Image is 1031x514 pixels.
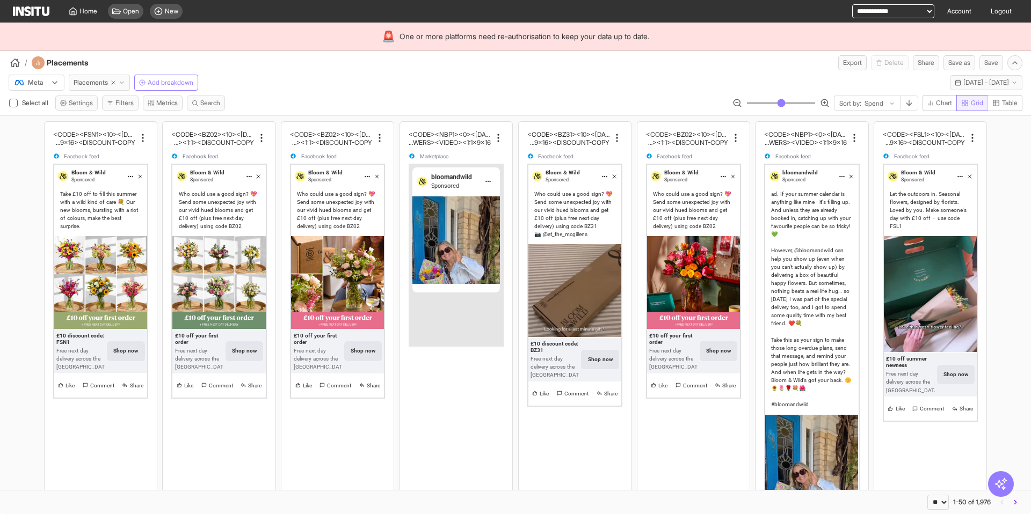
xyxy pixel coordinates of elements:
[382,29,395,44] div: 🚨
[431,173,472,181] span: bloomandwild
[722,381,736,390] span: Share
[290,138,372,146] h2: OUNT+DELIVERY><FLOWERS><BOX-AND-FLOWERS><COLLAGE><STATIC><1:1><DISCOUNT-COPY>
[883,130,965,146] div: <CODE><FSL1><10><05-06-25><UK><SUMMER-25><CREATIVE-TESTING><COPY-TESTING><ECOM><FLOWERS><UNBOXING...
[171,130,253,146] div: <CODE><BZ02><10><03-01-25><UK><January-25><CREATIVE-BAU><COPY-BAU><ECOM><DISCOUNT+DELIVERY><FLOWE...
[538,153,573,159] span: Facebook feed
[294,347,342,371] div: Free next day delivery across the [GEOGRAPHIC_DATA]
[71,170,106,175] span: Bloom & Wild
[913,55,939,70] button: Share
[871,55,909,70] button: Delete
[838,55,867,70] button: Export
[53,130,135,138] h2: <CODE><FSN1><10><[DATE]><UK><SUMMER-25><CREATIVE-BAU><COPY-BAU><ECOM><DISCOUN
[13,6,49,16] img: Logo
[651,171,661,181] img: Bloom & Wild
[171,130,253,138] h2: <CODE><BZ02><10><[DATE]><UK><January-25><CREATIVE-BAU><COPY-BAU><ECOM><DIS
[764,130,846,138] h2: <CODE><NBP1><0><[DATE]><UK><INFLUENCER-PARTNERSHIP-ZOE-DE-P
[988,95,1022,111] button: Table
[55,96,98,111] button: Settings
[531,341,579,354] div: £10 discount code: BZ31
[540,390,549,398] span: Like
[175,333,223,346] div: £10 off your first order
[177,171,187,181] img: Bloom & Wild
[69,75,130,91] button: Placements
[646,138,728,146] h2: UNT+DELIVERY><FLOWERS><BOUQUET-PINK><SINGLE-IMAGE><STATIC><1:1><DISCOUNT-COPY>
[664,177,687,182] span: Sponsored
[871,55,909,70] span: You cannot delete a preset report.
[308,177,331,182] span: Sponsored
[546,177,569,182] span: Sponsored
[531,355,579,379] div: Free next day delivery across the [GEOGRAPHIC_DATA]
[409,130,491,138] h2: <CODE><NBP1><0><[DATE]><UK><INFLUENCER-PARTNERSHIP-ZOE-DE-P
[775,153,811,159] span: Facebook feed
[649,347,698,371] div: Free next day delivery across the [GEOGRAPHIC_DATA]
[9,56,27,69] button: /
[883,138,965,146] h2: ING><ECOM><FLOWERS><UNBOXING-HOOK-1-><VIDEO><4:5x9x16><DISCOUNT-COPY>
[22,99,50,107] span: Select all
[417,177,427,187] img: bloomandwild
[303,381,312,390] span: Like
[894,153,930,159] span: Facebook feed
[179,190,260,231] div: Who could use a good sign? 💖 Send some unexpected joy with our vivid-hued blooms and get £10 off ...
[971,99,983,107] span: Grid
[943,55,975,70] button: Save as
[90,381,114,390] span: Comment
[683,381,707,390] span: Comment
[102,96,139,111] button: Filters
[782,170,818,175] span: bloomandwild
[56,333,105,346] div: £10 discount code: FSN1
[963,78,1009,87] span: [DATE] - [DATE]
[175,347,223,371] div: Free next day delivery across the [GEOGRAPHIC_DATA]
[700,341,737,361] button: Shop now
[107,341,144,361] button: Shop now
[764,138,846,146] h2: ASS><BRAND-ZOE-DE-PAS><NO-OVERLAY><FLOWERS><VIDEO><1:1x9x16>
[527,138,609,146] h2: OWERS><INFLUENCER-PHASE-2-AT-THE-MCGILLENS><SINGLE-IMAGE><VIDEO><1:1x9x16><DISCOUNT-COPY>
[646,130,728,146] div: <CODE><BZ02><10><03-01-25><UK><January-25><CREATIVE-BAU><COPY-BAU><ECOM><DISCOUNT+DELIVERY><FLOWE...
[64,153,99,159] span: Facebook feed
[53,138,135,146] h2: T+DELIVERY><FLOWERS><VARIOUS-BOUQUETS1><RANGE-COLLAGE><1:1x9x16><DISCOUNT-COPY>
[658,381,667,390] span: Like
[301,153,337,159] span: Facebook feed
[143,96,183,111] button: Metrics
[953,498,991,506] div: 1-50 of 1,976
[400,31,649,42] span: One or more platforms need re-authorisation to keep your data up to date.
[839,99,861,108] span: Sort by:
[79,7,97,16] span: Home
[134,75,198,91] button: Add breakdown
[290,130,372,138] h2: <CODE><BZ02><10><[DATE]><UK><January-25><CREATIVE-BAU><COPY-BAU><ECOM><DISC
[901,177,924,182] span: Sponsored
[58,171,68,181] img: Bloom & Wild
[32,56,117,69] div: Placements
[295,171,305,181] img: Bloom & Wild
[123,7,139,16] span: Open
[130,381,143,390] span: Share
[956,95,988,111] button: Grid
[657,153,692,159] span: Facebook feed
[327,381,351,390] span: Comment
[901,170,935,175] span: Bloom & Wild
[527,130,609,138] h2: <CODE><BZ31><10><[DATE]><UK><EARLY-SPRING-25><CREATIVE-T><COPY-BAU><ECOM><NO-OVERLAY><FL
[546,170,580,175] span: Bloom & Wild
[69,99,93,107] span: Settings
[308,170,343,175] span: Bloom & Wild
[890,190,971,231] div: Let the outdoors in. Seasonal flowers, designed by florists. Loved by you. Make someone's day wit...
[71,177,95,182] span: Sponsored
[782,177,805,182] span: Sponsored
[248,381,262,390] span: Share
[431,182,459,189] span: Sponsored
[74,78,108,87] span: Placements
[171,138,253,146] h2: COUNT+DELIVERY><FLOWERS><SIX-BOUQUETS><COLLAGE><STATIC><1:1><DISCOUNT-COPY>
[653,190,734,231] div: Who could use a good sign? 💖 Send some unexpected joy with our vivid-hued blooms and get £10 off ...
[604,390,618,398] span: Share
[769,171,780,181] img: bloomandwild
[532,171,542,181] img: Bloom & Wild
[200,99,220,107] span: Search
[764,130,846,146] div: <CODE><NBP1><0><07-08-25><UK><INFLUENCER-PARTNERSHIP-ZOE-DE-PASS><BRAND-ZOE-DE-PAS><NO-OVERLAY><F...
[937,365,975,384] button: Shop now
[923,95,957,111] button: Chart
[344,341,382,361] button: Shop now
[886,356,934,369] div: £10 off summer newness
[165,7,178,16] span: New
[883,130,965,138] h2: <CODE><FSL1><10><[DATE]><UK><SUMMER-25><CREATIVE-TESTING><COPY-TEST
[25,57,27,68] span: /
[420,153,448,159] span: Marketplace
